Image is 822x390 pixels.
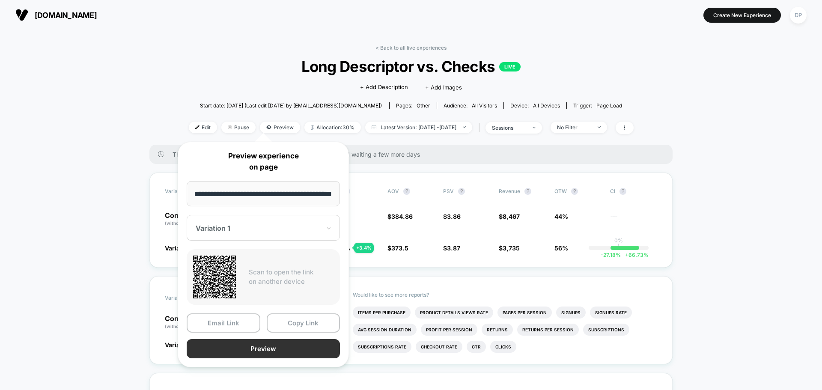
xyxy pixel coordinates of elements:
span: 3.87 [447,244,460,252]
div: sessions [492,125,526,131]
span: other [417,102,430,109]
span: + Add Description [360,83,408,92]
img: end [598,126,601,128]
button: Create New Experience [703,8,781,23]
img: edit [195,125,200,129]
img: end [533,127,536,128]
button: ? [619,188,626,195]
button: Email Link [187,313,260,333]
li: Product Details Views Rate [415,307,493,319]
span: Long Descriptor vs. Checks [211,57,611,75]
span: AOV [387,188,399,194]
span: Edit [189,122,217,133]
span: --- [610,214,657,226]
span: $ [443,244,460,252]
p: 0% [614,237,623,244]
span: Variation [165,188,212,195]
p: LIVE [499,62,521,71]
span: | [477,122,485,134]
span: 373.5 [391,244,408,252]
span: Pause [221,122,256,133]
span: + [625,252,628,258]
span: Variation [165,292,212,304]
button: Preview [187,339,340,358]
span: 8,467 [503,213,520,220]
li: Subscriptions Rate [353,341,411,353]
span: 56% [554,244,568,252]
span: $ [387,244,408,252]
span: OTW [554,188,602,195]
img: end [463,126,466,128]
li: Profit Per Session [421,324,477,336]
div: Audience: [444,102,497,109]
div: DP [790,7,807,24]
li: Returns [482,324,513,336]
li: Checkout Rate [416,341,462,353]
button: DP [787,6,809,24]
button: ? [458,188,465,195]
span: 66.73 % [621,252,649,258]
li: Subscriptions [583,324,629,336]
span: (without changes) [165,324,203,329]
p: Scan to open the link on another device [249,268,334,287]
span: [DOMAIN_NAME] [35,11,97,20]
span: Preview [260,122,300,133]
button: Copy Link [267,313,340,333]
img: rebalance [311,125,314,130]
span: Revenue [499,188,520,194]
button: ? [524,188,531,195]
a: < Back to all live experiences [375,45,447,51]
img: Visually logo [15,9,28,21]
span: PSV [443,188,454,194]
span: CI [610,188,657,195]
div: + 3.4 % [354,243,374,253]
div: No Filter [557,124,591,131]
p: Control [165,315,219,330]
li: Avg Session Duration [353,324,417,336]
span: Latest Version: [DATE] - [DATE] [365,122,472,133]
span: -27.18 % [601,252,621,258]
span: all devices [533,102,560,109]
li: Signups [556,307,586,319]
li: Returns Per Session [517,324,579,336]
span: $ [499,244,520,252]
span: $ [387,213,413,220]
span: 384.86 [391,213,413,220]
li: Ctr [467,341,486,353]
span: $ [443,213,461,220]
span: $ [499,213,520,220]
li: Items Per Purchase [353,307,411,319]
span: Device: [503,102,566,109]
p: Preview experience on page [187,151,340,173]
li: Pages Per Session [497,307,552,319]
span: All Visitors [472,102,497,109]
span: Allocation: 30% [304,122,361,133]
span: Variation 1 [165,244,195,252]
span: (without changes) [165,220,203,226]
span: There are still no statistically significant results. We recommend waiting a few more days [173,151,655,158]
span: Page Load [596,102,622,109]
span: 3,735 [503,244,520,252]
p: Control [165,212,212,226]
div: Pages: [396,102,430,109]
span: Start date: [DATE] (Last edit [DATE] by [EMAIL_ADDRESS][DOMAIN_NAME]) [200,102,382,109]
div: Trigger: [573,102,622,109]
li: Signups Rate [590,307,632,319]
span: 44% [554,213,568,220]
p: | [618,244,619,250]
button: ? [571,188,578,195]
span: + Add Images [425,84,462,91]
li: Clicks [490,341,516,353]
img: end [228,125,232,129]
img: calendar [372,125,376,129]
button: [DOMAIN_NAME] [13,8,99,22]
span: 3.86 [447,213,461,220]
span: Variation 1 [165,341,195,348]
button: ? [403,188,410,195]
p: Would like to see more reports? [353,292,657,298]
